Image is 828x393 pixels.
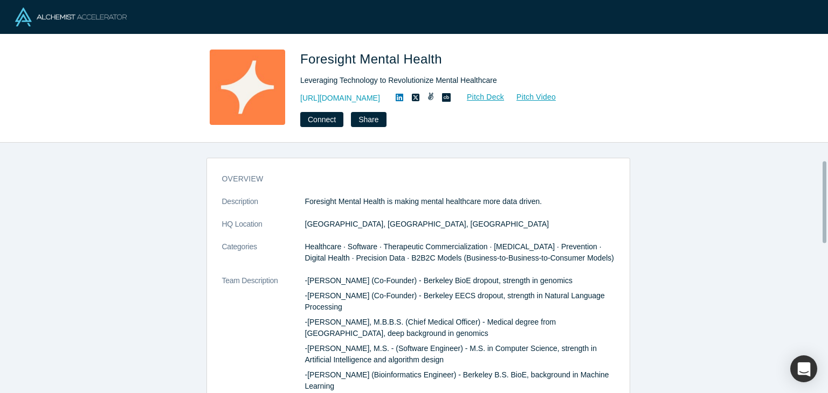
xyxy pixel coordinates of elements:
[222,241,305,275] dt: Categories
[300,112,343,127] button: Connect
[305,369,615,392] p: -[PERSON_NAME] (Bioinformatics Engineer) - Berkeley B.S. BioE, background in Machine Learning
[305,219,615,230] dd: [GEOGRAPHIC_DATA], [GEOGRAPHIC_DATA], [GEOGRAPHIC_DATA]
[300,52,446,66] span: Foresight Mental Health
[351,112,386,127] button: Share
[210,50,285,125] img: Foresight Mental Health's Logo
[222,219,305,241] dt: HQ Location
[305,343,615,366] p: -[PERSON_NAME], M.S. - (Software Engineer) - M.S. in Computer Science, strength in Artificial Int...
[455,91,505,103] a: Pitch Deck
[305,242,614,262] span: Healthcare · Software · Therapeutic Commercialization · [MEDICAL_DATA] · Prevention · Digital Hea...
[305,275,615,286] p: -[PERSON_NAME] (Co-Founder) - Berkeley BioE dropout, strength in genomics
[15,8,127,26] img: Alchemist Logo
[300,93,380,104] a: [URL][DOMAIN_NAME]
[305,317,615,339] p: -[PERSON_NAME], M.B.B.S. (Chief Medical Officer) - Medical degree from [GEOGRAPHIC_DATA], deep ba...
[305,196,615,207] p: Foresight Mental Health is making mental healthcare more data driven.
[505,91,556,103] a: Pitch Video
[305,290,615,313] p: -[PERSON_NAME] (Co-Founder) - Berkeley EECS dropout, strength in Natural Language Processing
[222,196,305,219] dt: Description
[222,173,599,185] h3: overview
[300,75,602,86] div: Leveraging Technology to Revolutionize Mental Healthcare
